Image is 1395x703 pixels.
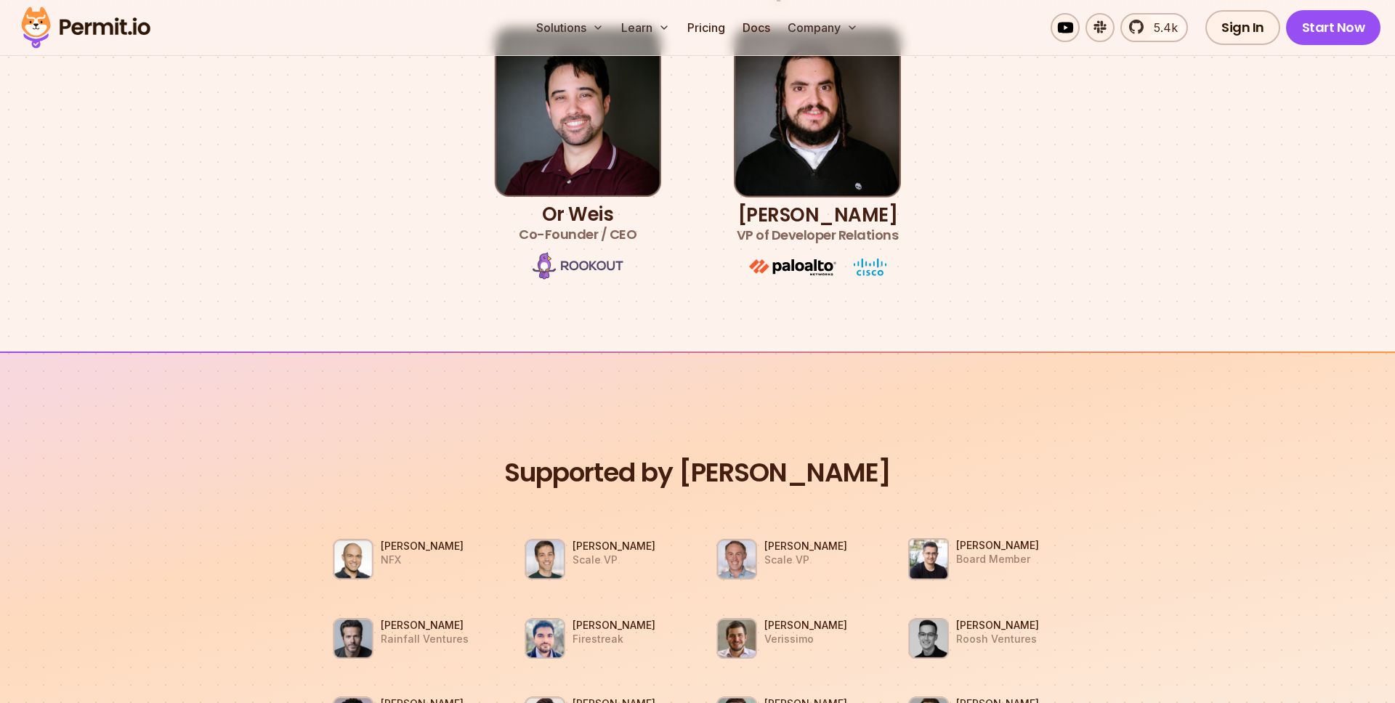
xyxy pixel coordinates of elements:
button: Learn [615,13,676,42]
img: Gabriel L. Manor | VP of Developer Relations, GTM [734,27,901,198]
img: Amir Rustamzadeh Firestreak [525,618,565,659]
img: paloalto [749,259,836,276]
h3: [PERSON_NAME] [381,539,464,553]
span: 5.4k [1145,19,1178,36]
img: Or Weis | Co-Founder / CEO [494,27,661,197]
p: Roosh Ventures [956,633,1039,646]
img: Rookout [533,252,623,280]
img: cisco [854,259,886,276]
span: Co-Founder / CEO [519,224,636,245]
p: NFX [381,553,464,566]
a: Start Now [1286,10,1381,45]
h3: [PERSON_NAME] [737,205,899,245]
img: Ivan Taranenko Roosh Ventures [908,618,949,659]
p: Scale VP [573,553,655,566]
img: Eric Anderson Scale VP [525,539,565,580]
p: Rainfall Ventures [381,633,469,646]
img: Permit logo [15,3,157,52]
img: Alex Oppenheimer Verissimo [716,618,757,659]
h3: Or Weis [519,204,636,245]
h2: Supported by [PERSON_NAME] [311,456,1084,490]
a: Sign In [1205,10,1280,45]
img: Asaf Cohen Board Member [908,538,949,580]
h3: [PERSON_NAME] [956,538,1039,553]
img: Ariel Tseitlin Scale VP [716,539,757,580]
button: Solutions [530,13,610,42]
a: Pricing [682,13,731,42]
button: Company [782,13,864,42]
p: Scale VP [764,553,847,566]
p: Verissimo [764,633,847,646]
h3: [PERSON_NAME] [573,539,655,553]
p: Firestreak [573,633,655,646]
h3: [PERSON_NAME] [956,618,1039,633]
p: Board Member [956,553,1039,566]
h3: [PERSON_NAME] [381,618,469,633]
img: Ron Rofe Rainfall Ventures [333,618,373,659]
a: 5.4k [1120,13,1188,42]
a: Docs [737,13,776,42]
span: VP of Developer Relations [737,225,899,245]
h3: [PERSON_NAME] [573,618,655,633]
img: Gigi Levy Weiss NFX [333,539,373,580]
h3: [PERSON_NAME] [764,539,847,553]
h3: [PERSON_NAME] [764,618,847,633]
